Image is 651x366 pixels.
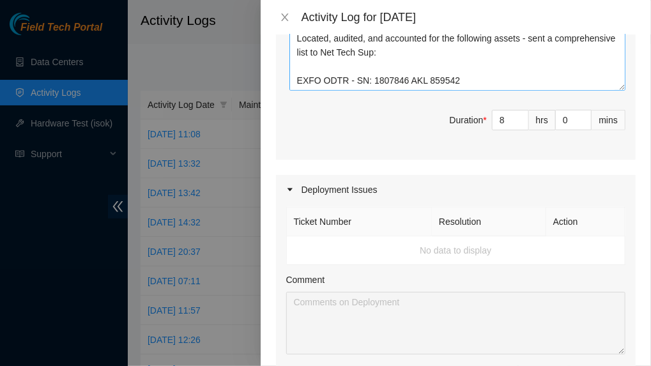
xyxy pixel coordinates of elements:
[276,11,294,24] button: Close
[302,10,636,24] div: Activity Log for [DATE]
[289,28,625,91] textarea: Comment
[432,208,546,236] th: Resolution
[287,236,625,265] td: No data to display
[546,208,625,236] th: Action
[450,113,487,127] div: Duration
[529,110,556,130] div: hrs
[286,186,294,194] span: caret-right
[287,208,433,236] th: Ticket Number
[592,110,625,130] div: mins
[276,175,636,204] div: Deployment Issues
[286,292,625,355] textarea: Comment
[286,273,325,287] label: Comment
[280,12,290,22] span: close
